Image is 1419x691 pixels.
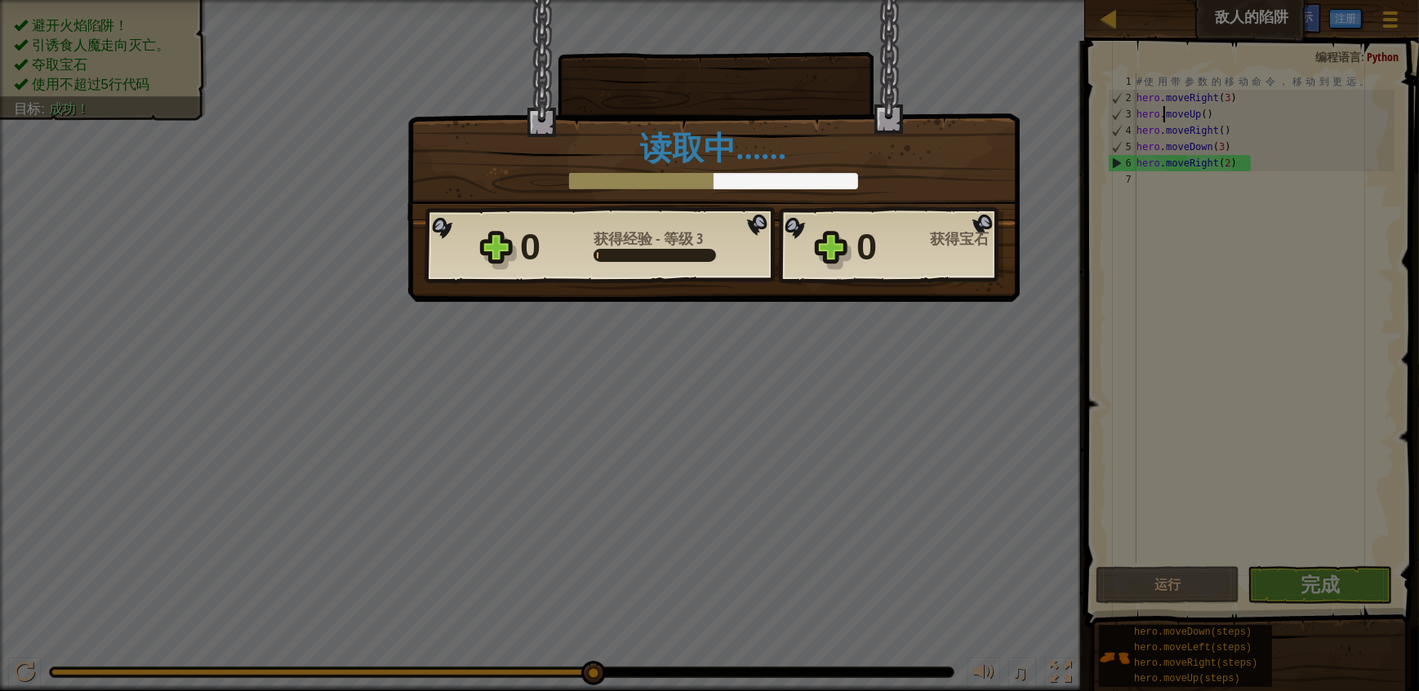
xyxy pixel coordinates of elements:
span: 等级 [661,228,696,249]
div: 0 [856,221,920,273]
div: 0 [520,221,584,273]
div: - [594,232,703,246]
span: 3 [696,228,703,249]
h1: 读取中…… [425,131,1003,165]
div: 获得宝石 [930,232,1003,246]
span: 获得经验 [594,228,656,249]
